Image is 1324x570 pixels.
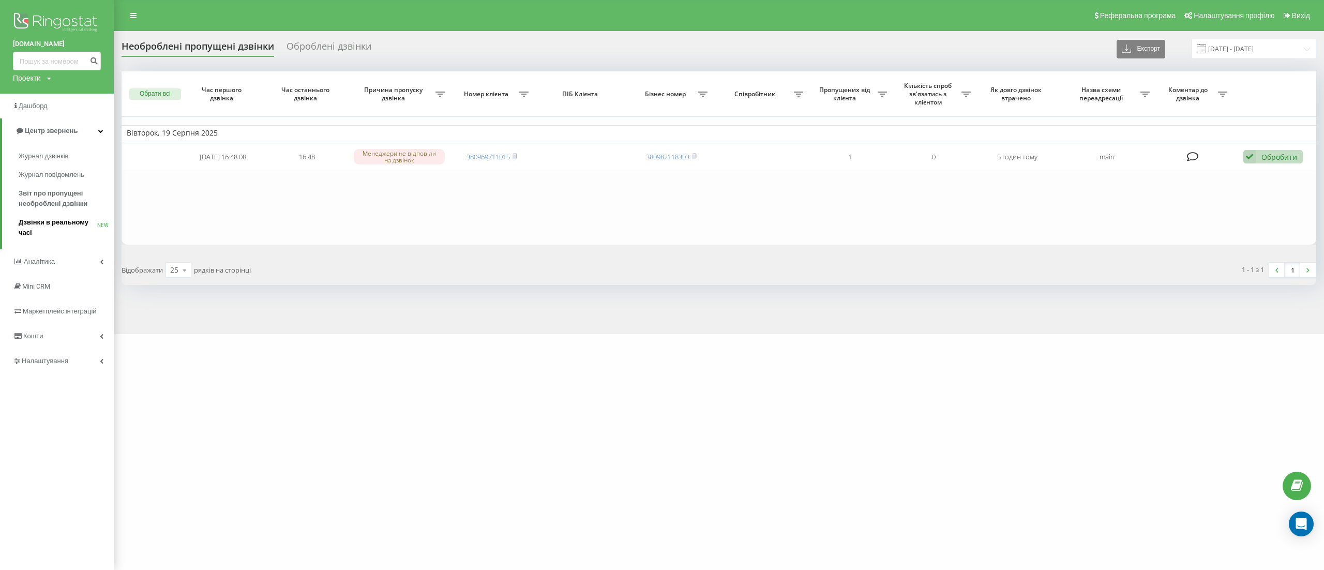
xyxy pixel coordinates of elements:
div: Обробити [1261,152,1297,162]
button: Обрати всі [129,88,181,100]
span: Маркетплейс інтеграцій [23,307,97,315]
span: Бізнес номер [635,90,699,98]
span: Причина пропуску дзвінка [354,86,435,102]
span: Аналiтика [24,258,55,265]
a: 380969711015 [467,152,510,161]
span: Звіт про пропущені необроблені дзвінки [19,188,109,209]
a: Журнал повідомлень [19,166,114,184]
span: Mini CRM [22,282,50,290]
a: Дзвінки в реальному часіNEW [19,213,114,242]
span: Дашборд [19,102,48,110]
img: Ringostat logo [13,10,101,36]
span: Кількість спроб зв'язатись з клієнтом [897,82,961,106]
td: 5 годин тому [976,143,1060,171]
td: [DATE] 16:48:08 [182,143,265,171]
span: Налаштування профілю [1194,11,1274,20]
td: 0 [892,143,976,171]
span: Кошти [23,332,43,340]
td: 1 [808,143,892,171]
span: Час останнього дзвінка [274,86,340,102]
a: Центр звернень [2,118,114,143]
a: Звіт про пропущені необроблені дзвінки [19,184,114,213]
span: Журнал дзвінків [19,151,68,161]
div: Open Intercom Messenger [1289,512,1314,536]
span: Центр звернень [25,127,78,134]
span: Реферальна програма [1100,11,1176,20]
td: 16:48 [265,143,349,171]
span: Номер клієнта [455,90,519,98]
button: Експорт [1117,40,1165,58]
a: [DOMAIN_NAME] [13,39,101,49]
span: Назва схеми переадресації [1064,86,1140,102]
span: Налаштування [22,357,68,365]
span: Коментар до дзвінка [1160,86,1218,102]
span: Час першого дзвінка [190,86,257,102]
span: Співробітник [718,90,794,98]
a: 380982118303 [646,152,689,161]
span: Як довго дзвінок втрачено [985,86,1051,102]
div: Менеджери не відповіли на дзвінок [354,149,445,164]
div: 25 [170,265,178,275]
span: рядків на сторінці [194,265,251,275]
td: Вівторок, 19 Серпня 2025 [122,125,1316,141]
td: main [1059,143,1155,171]
div: 1 - 1 з 1 [1242,264,1264,275]
a: Журнал дзвінків [19,147,114,166]
span: Журнал повідомлень [19,170,84,180]
input: Пошук за номером [13,52,101,70]
span: ПІБ Клієнта [543,90,620,98]
span: Відображати [122,265,163,275]
div: Оброблені дзвінки [287,41,371,57]
div: Необроблені пропущені дзвінки [122,41,274,57]
a: 1 [1285,263,1300,277]
span: Дзвінки в реальному часі [19,217,97,238]
div: Проекти [13,73,41,83]
span: Вихід [1292,11,1310,20]
span: Пропущених від клієнта [814,86,878,102]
